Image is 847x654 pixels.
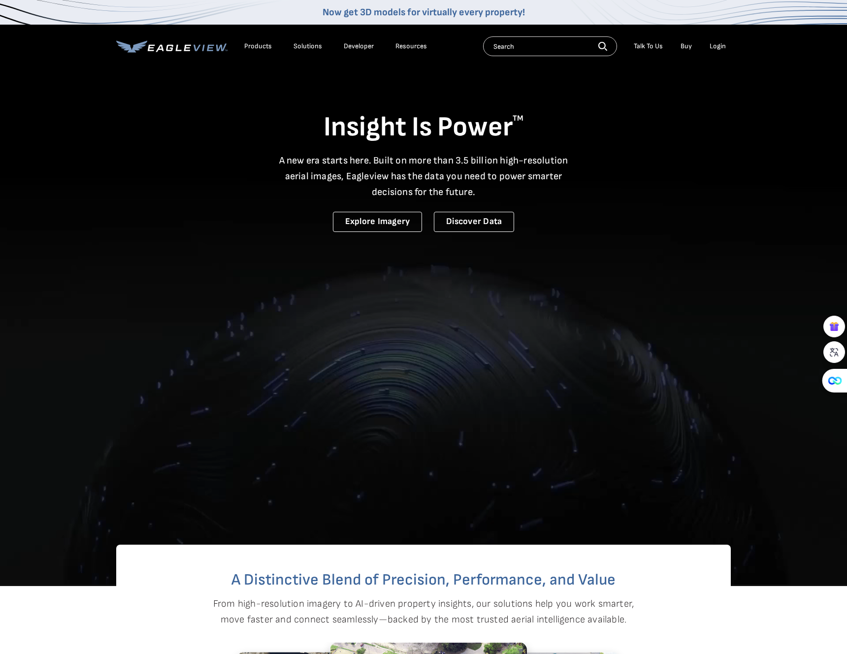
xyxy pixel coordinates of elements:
[293,42,322,51] div: Solutions
[344,42,374,51] a: Developer
[333,212,423,232] a: Explore Imagery
[273,153,574,200] p: A new era starts here. Built on more than 3.5 billion high-resolution aerial images, Eagleview ha...
[116,110,731,145] h1: Insight Is Power
[395,42,427,51] div: Resources
[483,36,617,56] input: Search
[681,42,692,51] a: Buy
[434,212,514,232] a: Discover Data
[156,572,691,588] h2: A Distinctive Blend of Precision, Performance, and Value
[710,42,726,51] div: Login
[323,6,525,18] a: Now get 3D models for virtually every property!
[634,42,663,51] div: Talk To Us
[213,596,634,627] p: From high-resolution imagery to AI-driven property insights, our solutions help you work smarter,...
[244,42,272,51] div: Products
[513,114,523,123] sup: TM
